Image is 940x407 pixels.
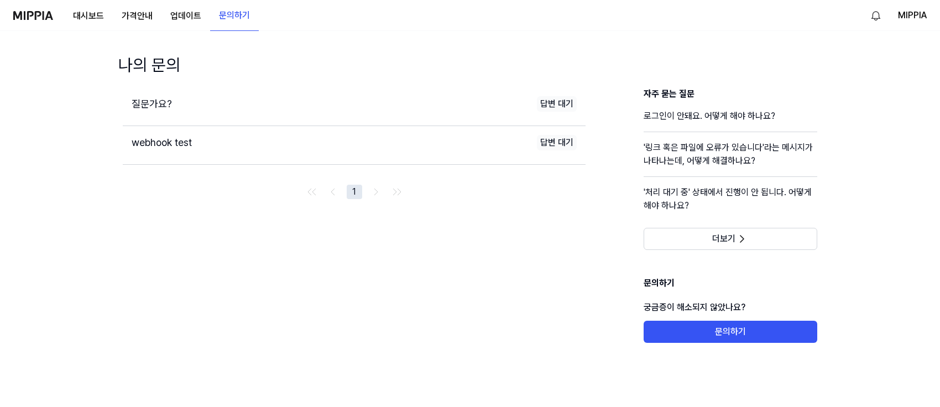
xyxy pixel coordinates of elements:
[537,96,577,112] div: 답변 대기
[64,5,113,27] button: 대시보드
[161,1,210,31] a: 업데이트
[644,228,817,250] button: 더보기
[869,9,882,22] img: 알림
[210,1,259,31] a: 문의하기
[537,135,577,150] div: 답변 대기
[644,326,817,337] a: 문의하기
[644,294,817,321] p: 궁금증이 해소되지 않았나요?
[712,233,735,244] span: 더보기
[132,137,192,148] span: webhook test
[210,4,259,27] button: 문의하기
[644,321,817,343] button: 문의하기
[13,11,53,20] img: logo
[644,87,817,101] h3: 자주 묻는 질문
[161,5,210,27] button: 업데이트
[118,53,180,76] h1: 나의 문의
[347,185,362,199] button: 1
[644,186,817,221] a: '처리 대기 중' 상태에서 진행이 안 됩니다. 어떻게 해야 하나요?
[898,9,927,22] button: MIPPIA
[644,141,817,176] a: '링크 혹은 파일에 오류가 있습니다'라는 메시지가 나타나는데, 어떻게 해결하나요?
[644,276,817,294] h1: 문의하기
[132,98,172,109] span: 질문가요?
[113,5,161,27] button: 가격안내
[644,233,817,244] a: 더보기
[644,109,817,132] a: 로그인이 안돼요. 어떻게 해야 하나요?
